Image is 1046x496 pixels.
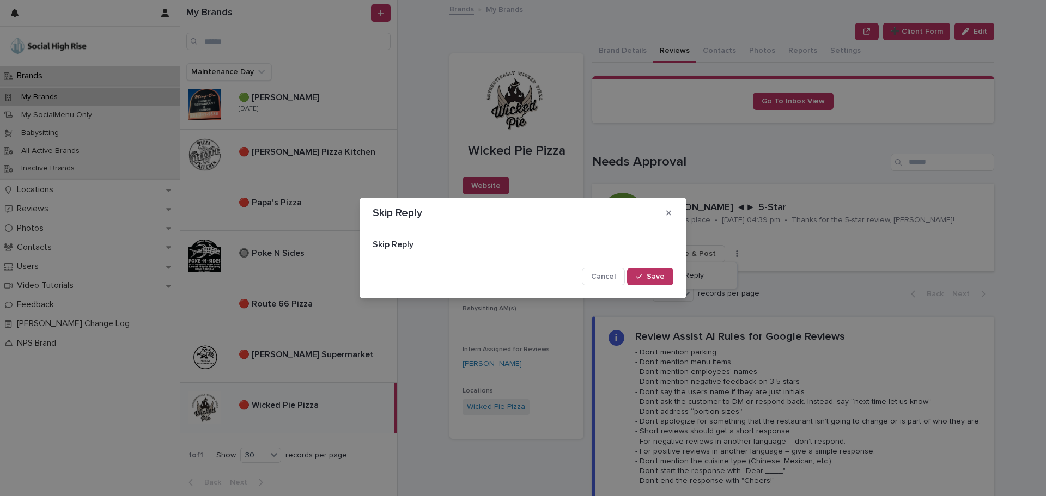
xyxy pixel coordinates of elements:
[373,240,673,250] h2: Skip Reply
[373,206,422,219] p: Skip Reply
[647,273,665,280] span: Save
[591,273,616,280] span: Cancel
[582,268,625,285] button: Cancel
[627,268,673,285] button: Save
